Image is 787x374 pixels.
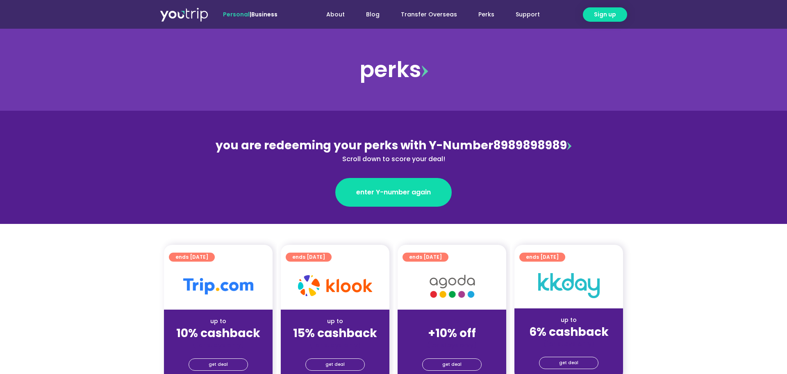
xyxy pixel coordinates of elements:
[444,317,459,325] span: up to
[583,7,627,22] a: Sign up
[216,154,571,164] div: Scroll down to score your deal!
[519,253,565,262] a: ends [DATE]
[216,137,571,164] div: 8989898989
[529,324,609,340] strong: 6% cashback
[169,253,215,262] a: ends [DATE]
[286,253,332,262] a: ends [DATE]
[223,10,250,18] span: Personal
[559,357,578,369] span: get deal
[505,7,550,22] a: Support
[325,359,345,370] span: get deal
[287,341,383,349] div: (for stays only)
[287,317,383,326] div: up to
[594,10,616,19] span: Sign up
[356,187,431,197] span: enter Y-number again
[305,358,365,371] a: get deal
[355,7,390,22] a: Blog
[189,358,248,371] a: get deal
[316,7,355,22] a: About
[335,178,452,207] a: enter Y-number again
[292,253,325,262] span: ends [DATE]
[403,253,448,262] a: ends [DATE]
[223,10,277,18] span: |
[390,7,468,22] a: Transfer Overseas
[293,325,377,341] strong: 15% cashback
[539,357,598,369] a: get deal
[409,253,442,262] span: ends [DATE]
[251,10,277,18] a: Business
[175,253,208,262] span: ends [DATE]
[521,340,616,348] div: (for stays only)
[171,317,266,326] div: up to
[171,341,266,349] div: (for stays only)
[526,253,559,262] span: ends [DATE]
[300,7,550,22] nav: Menu
[521,316,616,324] div: up to
[468,7,505,22] a: Perks
[428,325,476,341] strong: +10% off
[176,325,260,341] strong: 10% cashback
[422,358,482,371] a: get deal
[442,359,462,370] span: get deal
[209,359,228,370] span: get deal
[404,341,500,349] div: (for stays only)
[216,137,493,153] span: you are redeeming your perks with Y-Number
